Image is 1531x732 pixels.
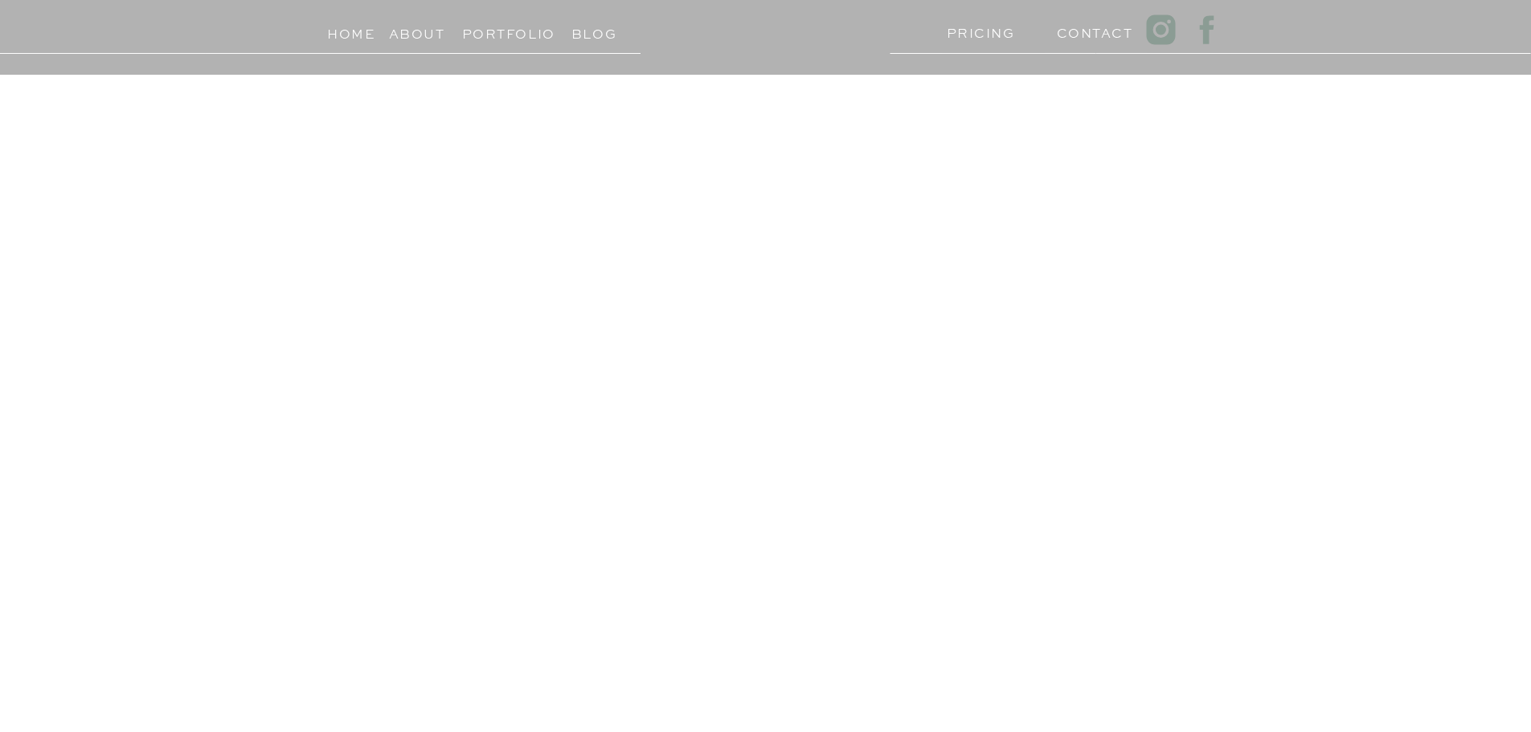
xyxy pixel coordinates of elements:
a: About [389,22,445,38]
a: PRICING [947,22,1009,37]
a: Portfolio [462,22,535,38]
a: Home [321,22,383,38]
a: Blog [558,22,631,38]
a: Contact [1057,22,1119,37]
h1: Artful Storytelling for Adventurous Hearts [241,280,695,358]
